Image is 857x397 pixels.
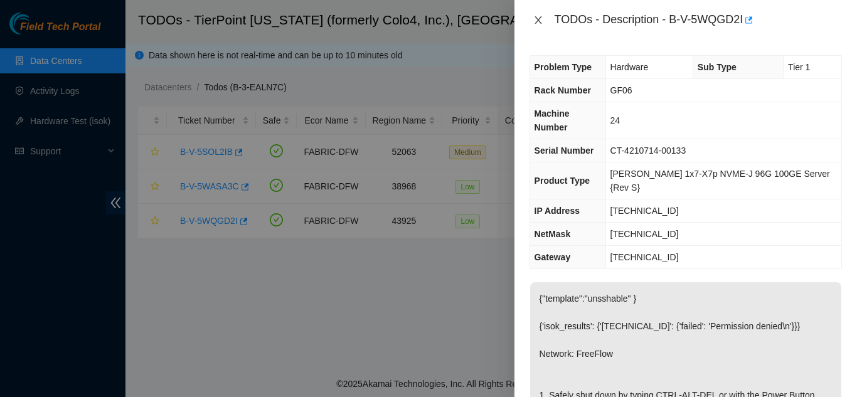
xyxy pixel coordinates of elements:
button: Close [530,14,547,26]
span: CT-4210714-00133 [610,146,686,156]
span: Product Type [535,176,590,186]
span: Tier 1 [788,62,810,72]
span: [PERSON_NAME] 1x7-X7p NVME-J 96G 100GE Server {Rev S} [610,169,830,193]
span: NetMask [535,229,571,239]
span: Serial Number [535,146,594,156]
span: [TECHNICAL_ID] [610,252,679,262]
span: Hardware [610,62,649,72]
span: Gateway [535,252,571,262]
span: [TECHNICAL_ID] [610,229,679,239]
span: 24 [610,115,620,125]
span: Rack Number [535,85,591,95]
span: GF06 [610,85,632,95]
span: Sub Type [698,62,737,72]
span: IP Address [535,206,580,216]
span: [TECHNICAL_ID] [610,206,679,216]
span: Problem Type [535,62,592,72]
span: close [533,15,543,25]
div: TODOs - Description - B-V-5WQGD2I [555,10,842,30]
span: Machine Number [535,109,570,132]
